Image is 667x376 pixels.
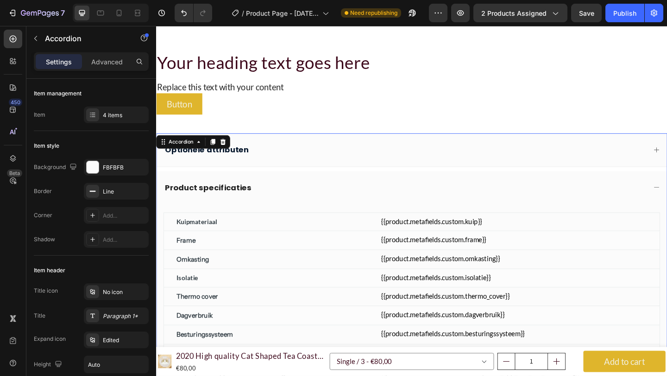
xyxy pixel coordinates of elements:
[245,207,536,218] div: {{product.metafields.custom.kuip}}
[245,247,536,258] div: {{product.metafields.custom.omkasting}}
[61,7,65,19] p: 7
[245,329,536,340] div: {{product.metafields.custom.besturingssysteem}}
[22,208,66,218] p: Kuipmateriaal
[605,4,644,22] button: Publish
[34,161,79,174] div: Background
[22,310,62,320] p: Dagverbruik
[481,8,547,18] span: 2 products assigned
[245,288,536,299] div: {{product.metafields.custom.thermo_cover}}
[11,79,39,91] p: Button
[20,352,185,366] h1: 2020 High quality Cat Shaped Tea Coaster Cup Holder Mat Coffee Drinks Drink Silicon Coaster Cup P...
[34,235,55,244] div: Shadow
[103,111,146,119] div: 4 items
[84,356,148,373] input: Auto
[22,249,57,259] p: Omkasting
[156,26,667,376] iframe: Design area
[22,228,43,238] p: Frame
[7,169,22,177] div: Beta
[34,142,59,150] div: Item style
[390,356,426,374] input: quantity
[103,236,146,244] div: Add...
[34,358,64,371] div: Height
[242,8,244,18] span: /
[34,211,52,219] div: Corner
[487,359,531,371] div: Add to cart
[571,4,602,22] button: Save
[245,308,536,320] div: {{product.metafields.custom.dagverbruik}}
[175,4,212,22] div: Undo/Redo
[9,99,22,106] div: 450
[103,163,146,172] div: FBFBFB
[426,356,445,374] button: increment
[103,312,146,320] div: Paragraph 1*
[103,336,146,345] div: Edited
[45,33,124,44] p: Accordion
[371,356,390,374] button: decrement
[22,269,45,279] p: Isolatie
[473,4,567,22] button: 2 products assigned
[103,212,146,220] div: Add...
[245,268,536,279] div: {{product.metafields.custom.isolatie}}
[34,111,45,119] div: Item
[9,170,103,181] p: Product specificaties
[9,129,101,140] p: Optionele attributen
[91,57,123,67] p: Advanced
[22,289,67,300] p: Thermo cover
[350,9,397,17] span: Need republishing
[46,57,72,67] p: Settings
[103,288,146,296] div: No icon
[34,89,82,98] div: Item management
[34,287,58,295] div: Title icon
[34,312,45,320] div: Title
[34,335,66,343] div: Expand icon
[579,9,594,17] span: Save
[245,227,536,238] div: {{product.metafields.custom.frame}}
[103,188,146,196] div: Line
[246,8,319,18] span: Product Page - [DATE] 15:06:31
[4,4,69,22] button: 7
[34,187,52,195] div: Border
[22,331,83,341] p: Besturingssysteem
[613,8,636,18] div: Publish
[34,266,65,275] div: Item header
[12,122,43,130] div: Accordion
